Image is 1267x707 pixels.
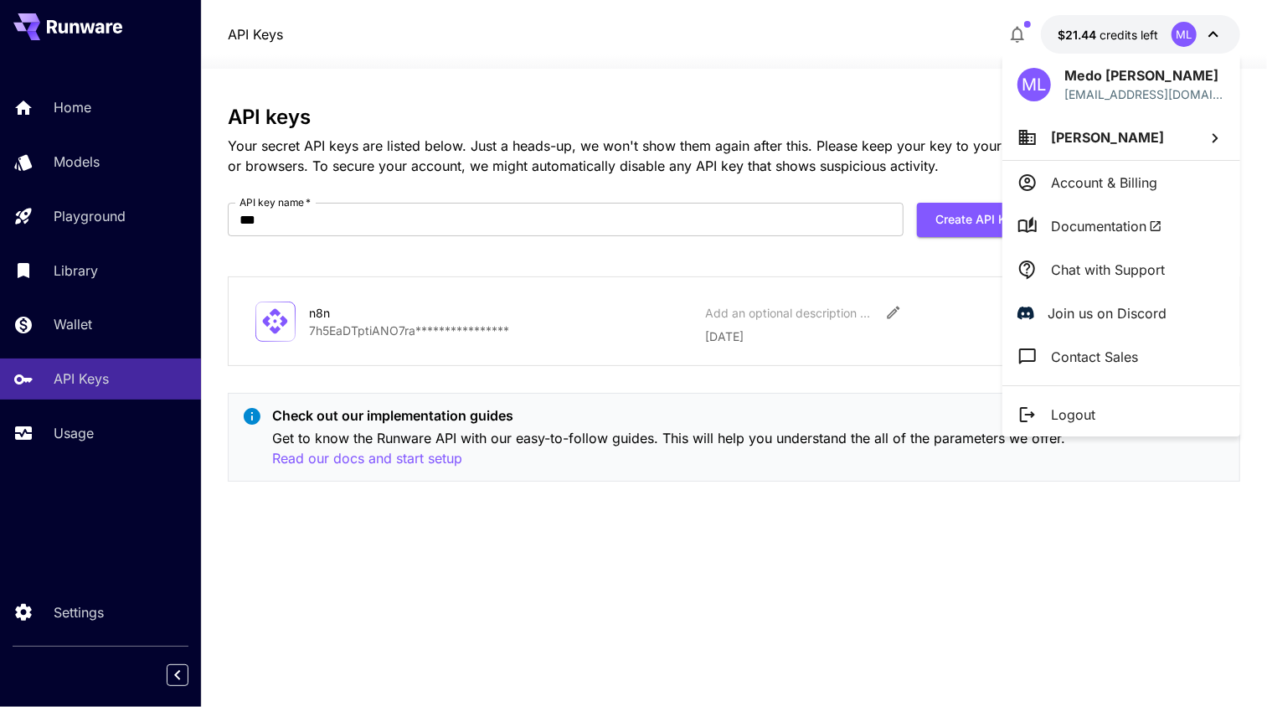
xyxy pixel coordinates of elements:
[1048,303,1167,323] p: Join us on Discord
[1051,260,1165,280] p: Chat with Support
[1051,173,1157,193] p: Account & Billing
[1064,85,1225,103] p: [EMAIL_ADDRESS][DOMAIN_NAME]
[1051,129,1164,146] span: [PERSON_NAME]
[1064,85,1225,103] div: business44r@zl.edu.vn
[1051,347,1138,367] p: Contact Sales
[1017,68,1051,101] div: ML
[1002,115,1240,160] button: [PERSON_NAME]
[1051,405,1095,425] p: Logout
[1064,65,1225,85] p: Medo [PERSON_NAME]
[1051,216,1162,236] span: Documentation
